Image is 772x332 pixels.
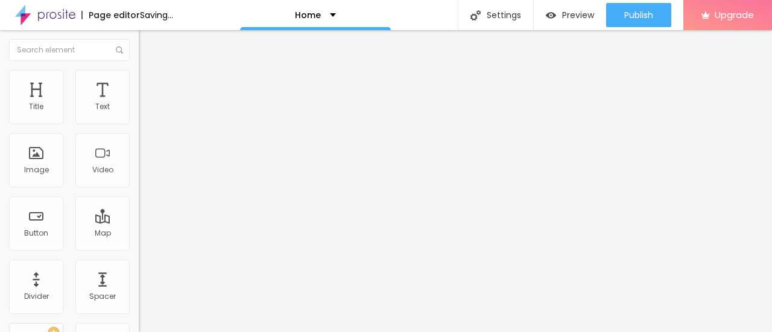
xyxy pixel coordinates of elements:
div: Page editor [81,11,140,19]
button: Publish [606,3,671,27]
p: Home [295,11,321,19]
iframe: Editor [139,30,772,332]
div: Text [95,102,110,111]
input: Search element [9,39,130,61]
img: view-1.svg [546,10,556,20]
div: Saving... [140,11,173,19]
span: Publish [624,10,653,20]
img: Icone [470,10,481,20]
div: Divider [24,292,49,301]
div: Image [24,166,49,174]
div: Button [24,229,48,237]
span: Upgrade [715,10,754,20]
span: Preview [562,10,594,20]
div: Video [92,166,113,174]
img: Icone [116,46,123,54]
div: Spacer [89,292,116,301]
div: Title [29,102,43,111]
div: Map [95,229,111,237]
button: Preview [534,3,606,27]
